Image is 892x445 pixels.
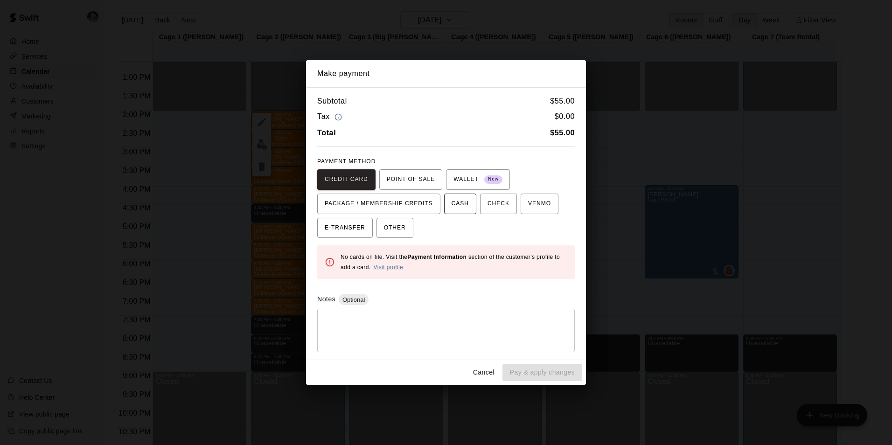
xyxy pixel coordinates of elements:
button: E-TRANSFER [317,218,373,238]
span: CREDIT CARD [325,172,368,187]
b: Payment Information [407,254,467,260]
label: Notes [317,295,335,303]
h6: $ 55.00 [550,95,575,107]
span: PAYMENT METHOD [317,158,376,165]
button: PACKAGE / MEMBERSHIP CREDITS [317,194,440,214]
button: POINT OF SALE [379,169,442,190]
h6: Subtotal [317,95,347,107]
button: CREDIT CARD [317,169,376,190]
span: Optional [339,296,369,303]
a: Visit profile [373,264,403,271]
span: WALLET [453,172,502,187]
button: WALLET New [446,169,510,190]
b: $ 55.00 [550,129,575,137]
span: CASH [452,196,469,211]
span: CHECK [488,196,509,211]
span: New [484,173,502,186]
h2: Make payment [306,60,586,87]
button: OTHER [376,218,413,238]
h6: Tax [317,111,344,123]
b: Total [317,129,336,137]
span: PACKAGE / MEMBERSHIP CREDITS [325,196,433,211]
button: CHECK [480,194,517,214]
button: VENMO [521,194,558,214]
button: Cancel [469,364,499,381]
span: OTHER [384,221,406,236]
button: CASH [444,194,476,214]
span: VENMO [528,196,551,211]
h6: $ 0.00 [555,111,575,123]
span: E-TRANSFER [325,221,365,236]
span: POINT OF SALE [387,172,435,187]
span: No cards on file. Visit the section of the customer's profile to add a card. [341,254,560,271]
